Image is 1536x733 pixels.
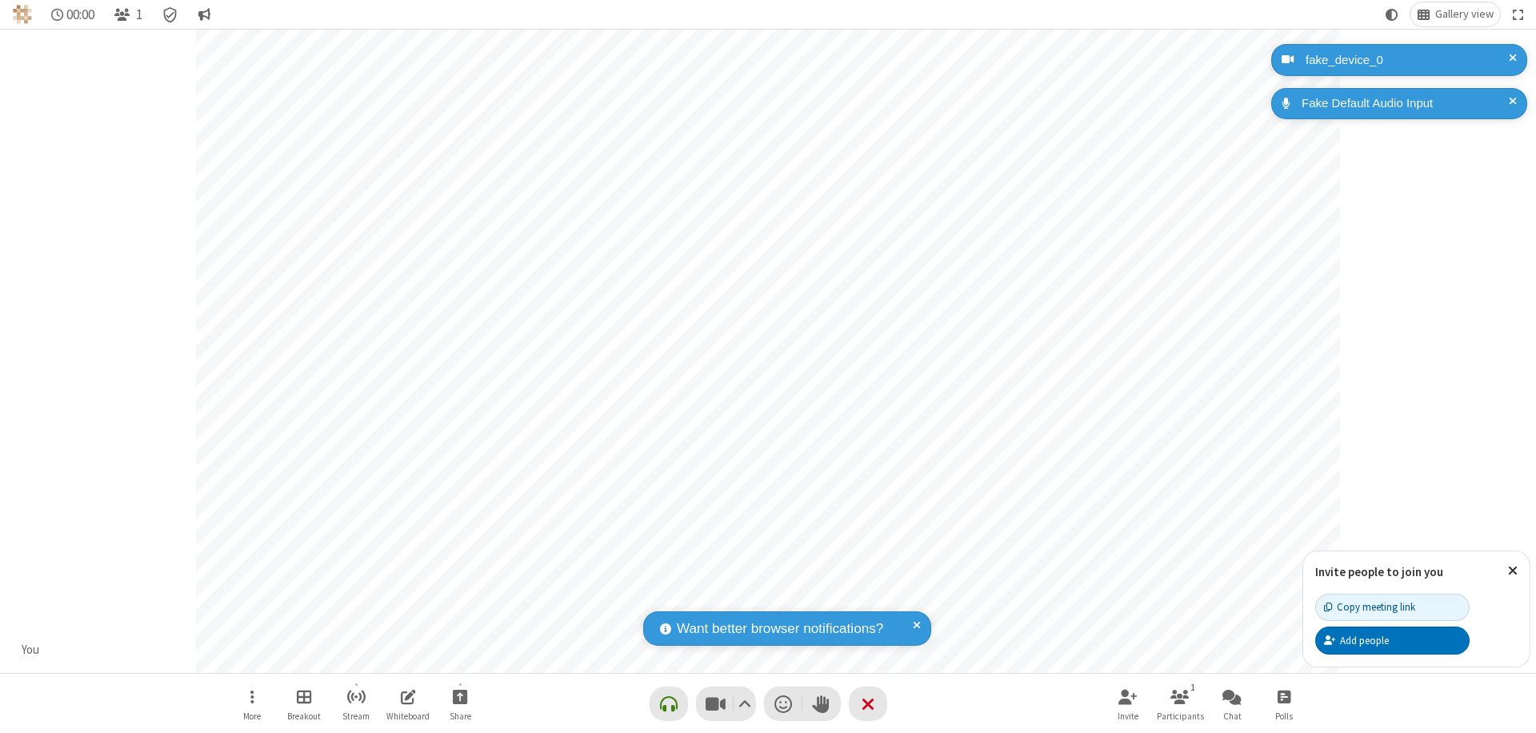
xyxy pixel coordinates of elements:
[1275,711,1293,721] span: Polls
[66,7,94,22] span: 00:00
[1157,711,1204,721] span: Participants
[1315,594,1470,621] button: Copy meeting link
[191,2,217,26] button: Conversation
[1496,551,1530,591] button: Close popover
[1379,2,1405,26] button: Using system theme
[849,687,887,721] button: End or leave meeting
[1186,680,1200,695] div: 1
[16,641,46,659] div: You
[243,711,261,721] span: More
[450,711,471,721] span: Share
[1324,599,1415,615] div: Copy meeting link
[1104,681,1152,727] button: Invite participants (⌘+Shift+I)
[677,619,883,639] span: Want better browser notifications?
[764,687,802,721] button: Send a reaction
[1315,627,1470,654] button: Add people
[1118,711,1138,721] span: Invite
[802,687,841,721] button: Raise hand
[1410,2,1500,26] button: Change layout
[1156,681,1204,727] button: Open participant list
[1300,51,1515,70] div: fake_device_0
[332,681,380,727] button: Start streaming
[436,681,484,727] button: Start sharing
[696,687,756,721] button: Stop video (⌘+Shift+V)
[1315,564,1443,579] label: Invite people to join you
[734,687,755,721] button: Video setting
[280,681,328,727] button: Manage Breakout Rooms
[342,711,370,721] span: Stream
[1208,681,1256,727] button: Open chat
[1296,94,1515,113] div: Fake Default Audio Input
[1260,681,1308,727] button: Open poll
[155,2,186,26] div: Meeting details Encryption enabled
[384,681,432,727] button: Open shared whiteboard
[650,687,688,721] button: Connect your audio
[287,711,321,721] span: Breakout
[1435,8,1494,21] span: Gallery view
[1506,2,1530,26] button: Fullscreen
[386,711,430,721] span: Whiteboard
[45,2,102,26] div: Timer
[228,681,276,727] button: Open menu
[136,7,142,22] span: 1
[13,5,32,24] img: QA Selenium DO NOT DELETE OR CHANGE
[107,2,149,26] button: Open participant list
[1223,711,1242,721] span: Chat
